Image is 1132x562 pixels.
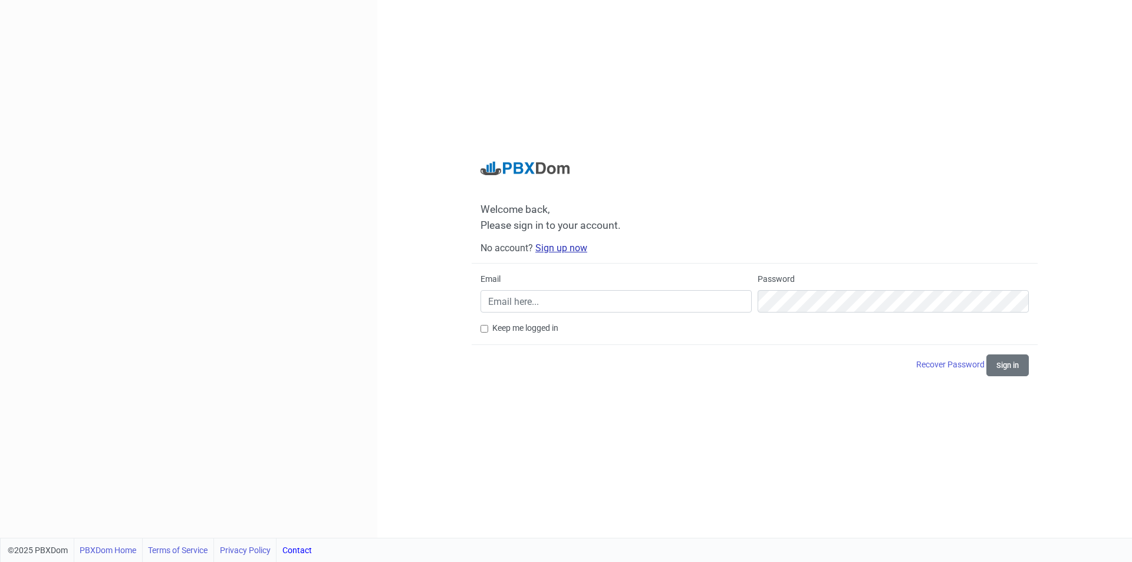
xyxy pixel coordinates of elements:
[220,538,271,562] a: Privacy Policy
[481,273,501,285] label: Email
[481,203,1029,216] span: Welcome back,
[8,538,312,562] div: ©2025 PBXDom
[492,322,558,334] label: Keep me logged in
[282,538,312,562] a: Contact
[758,273,795,285] label: Password
[148,538,208,562] a: Terms of Service
[481,219,621,231] span: Please sign in to your account.
[481,290,752,313] input: Email here...
[80,538,136,562] a: PBXDom Home
[986,354,1029,376] button: Sign in
[535,242,587,254] a: Sign up now
[481,242,1029,254] h6: No account?
[916,360,986,369] a: Recover Password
